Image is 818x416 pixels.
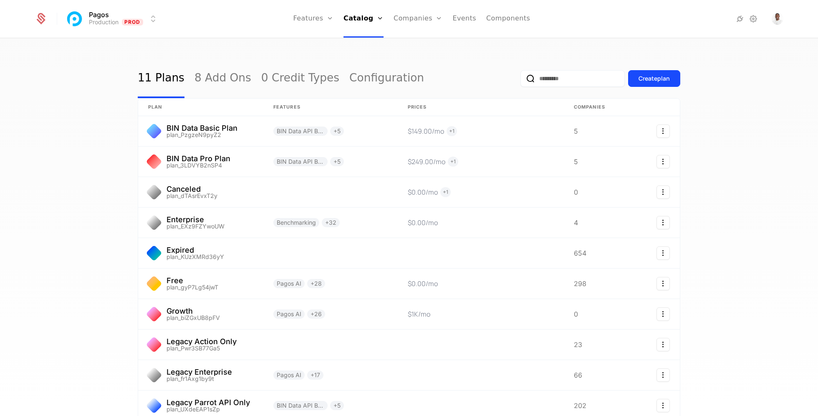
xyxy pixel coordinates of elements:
[261,59,339,98] a: 0 Credit Types
[564,99,631,116] th: Companies
[138,59,184,98] a: 11 Plans
[735,14,745,24] a: Integrations
[656,124,670,138] button: Select action
[263,99,398,116] th: Features
[656,277,670,290] button: Select action
[656,338,670,351] button: Select action
[349,59,424,98] a: Configuration
[65,9,85,29] img: Pagos
[89,11,109,18] span: Pagos
[656,246,670,260] button: Select action
[67,10,158,28] button: Select environment
[194,59,251,98] a: 8 Add Ons
[772,13,783,25] button: Open user button
[122,19,143,25] span: Prod
[656,368,670,382] button: Select action
[656,216,670,229] button: Select action
[639,74,670,83] div: Create plan
[656,155,670,168] button: Select action
[628,70,680,87] button: Createplan
[772,13,783,25] img: LJ Durante
[89,18,119,26] div: Production
[748,14,758,24] a: Settings
[656,185,670,199] button: Select action
[398,99,564,116] th: Prices
[138,99,263,116] th: plan
[656,307,670,321] button: Select action
[656,399,670,412] button: Select action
